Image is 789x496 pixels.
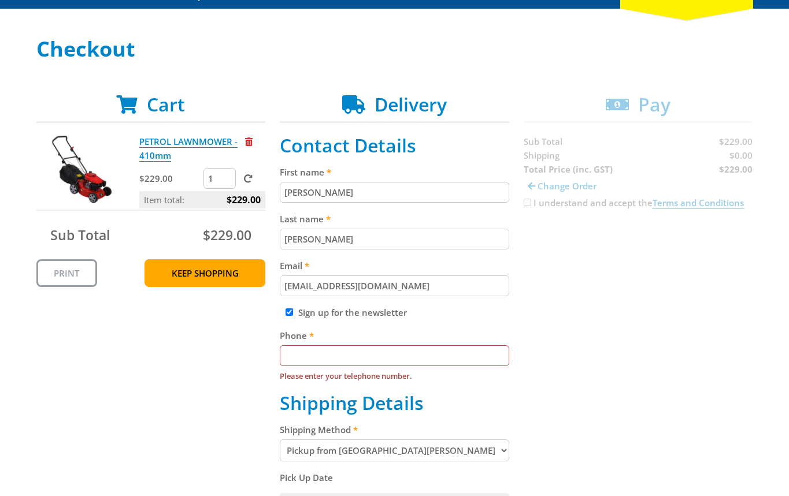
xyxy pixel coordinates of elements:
p: Item total: [139,191,265,208]
input: Please enter your telephone number. [280,345,509,366]
img: PETROL LAWNMOWER - 410mm [47,135,117,204]
p: $229.00 [139,171,201,185]
label: Sign up for the newsletter [298,307,407,318]
label: Phone [280,329,509,342]
h2: Contact Details [280,135,509,156]
label: First name [280,165,509,179]
span: Cart [147,92,185,117]
span: Sub Total [50,226,110,244]
input: Please enter your email address. [280,275,509,296]
a: PETROL LAWNMOWER - 410mm [139,136,238,162]
h2: Shipping Details [280,392,509,414]
label: Shipping Method [280,423,509,437]
span: Delivery [375,92,447,117]
label: Please enter your telephone number. [280,369,509,383]
label: Last name [280,212,509,226]
select: Please select a shipping method. [280,439,509,461]
input: Please enter your last name. [280,229,509,249]
label: Pick Up Date [280,471,509,484]
input: Please enter your first name. [280,182,509,203]
span: $229.00 [203,226,251,244]
h1: Checkout [36,38,753,61]
a: Remove from cart [245,136,253,147]
a: Keep Shopping [145,259,265,287]
span: $229.00 [227,191,261,208]
a: Print [36,259,97,287]
label: Email [280,259,509,273]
